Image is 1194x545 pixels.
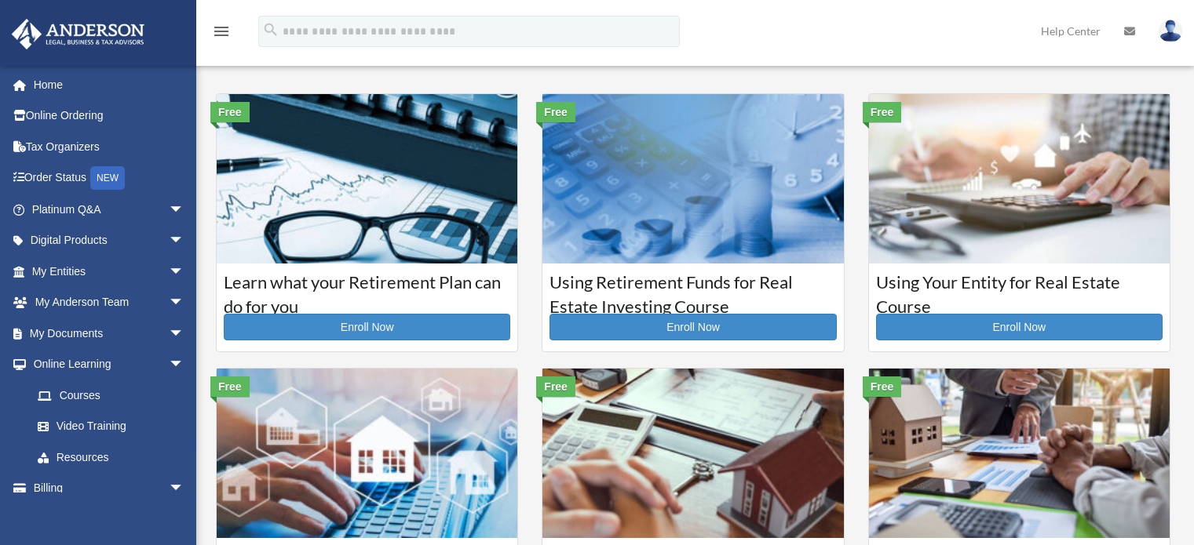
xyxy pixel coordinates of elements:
span: arrow_drop_down [169,194,200,226]
a: Enroll Now [550,314,836,340]
div: Free [536,102,575,122]
h3: Learn what your Retirement Plan can do for you [224,271,510,310]
a: Video Training [22,411,208,442]
h3: Using Your Entity for Real Estate Course [876,271,1163,310]
span: arrow_drop_down [169,225,200,257]
a: Online Learningarrow_drop_down [11,349,208,380]
img: Anderson Advisors Platinum Portal [7,19,149,49]
a: Courses [22,380,200,411]
span: arrow_drop_down [169,349,200,381]
span: arrow_drop_down [169,287,200,319]
div: Free [863,376,902,397]
span: arrow_drop_down [169,318,200,350]
a: Tax Organizers [11,131,208,162]
a: My Anderson Teamarrow_drop_down [11,287,208,318]
i: search [262,21,279,38]
a: Digital Productsarrow_drop_down [11,225,208,256]
a: Enroll Now [876,314,1163,340]
div: NEW [90,166,125,190]
i: menu [212,22,231,41]
span: arrow_drop_down [169,473,200,505]
div: Free [210,102,250,122]
a: Billingarrow_drop_down [11,473,208,504]
a: Online Ordering [11,100,208,132]
div: Free [863,102,902,122]
a: Enroll Now [224,314,510,340]
img: User Pic [1159,20,1182,42]
div: Free [210,376,250,397]
a: Order StatusNEW [11,162,208,194]
a: Platinum Q&Aarrow_drop_down [11,194,208,225]
a: menu [212,27,231,41]
a: My Entitiesarrow_drop_down [11,256,208,287]
a: Home [11,69,208,100]
a: My Documentsarrow_drop_down [11,318,208,349]
span: arrow_drop_down [169,256,200,288]
div: Free [536,376,575,397]
a: Resources [22,441,208,473]
h3: Using Retirement Funds for Real Estate Investing Course [550,271,836,310]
